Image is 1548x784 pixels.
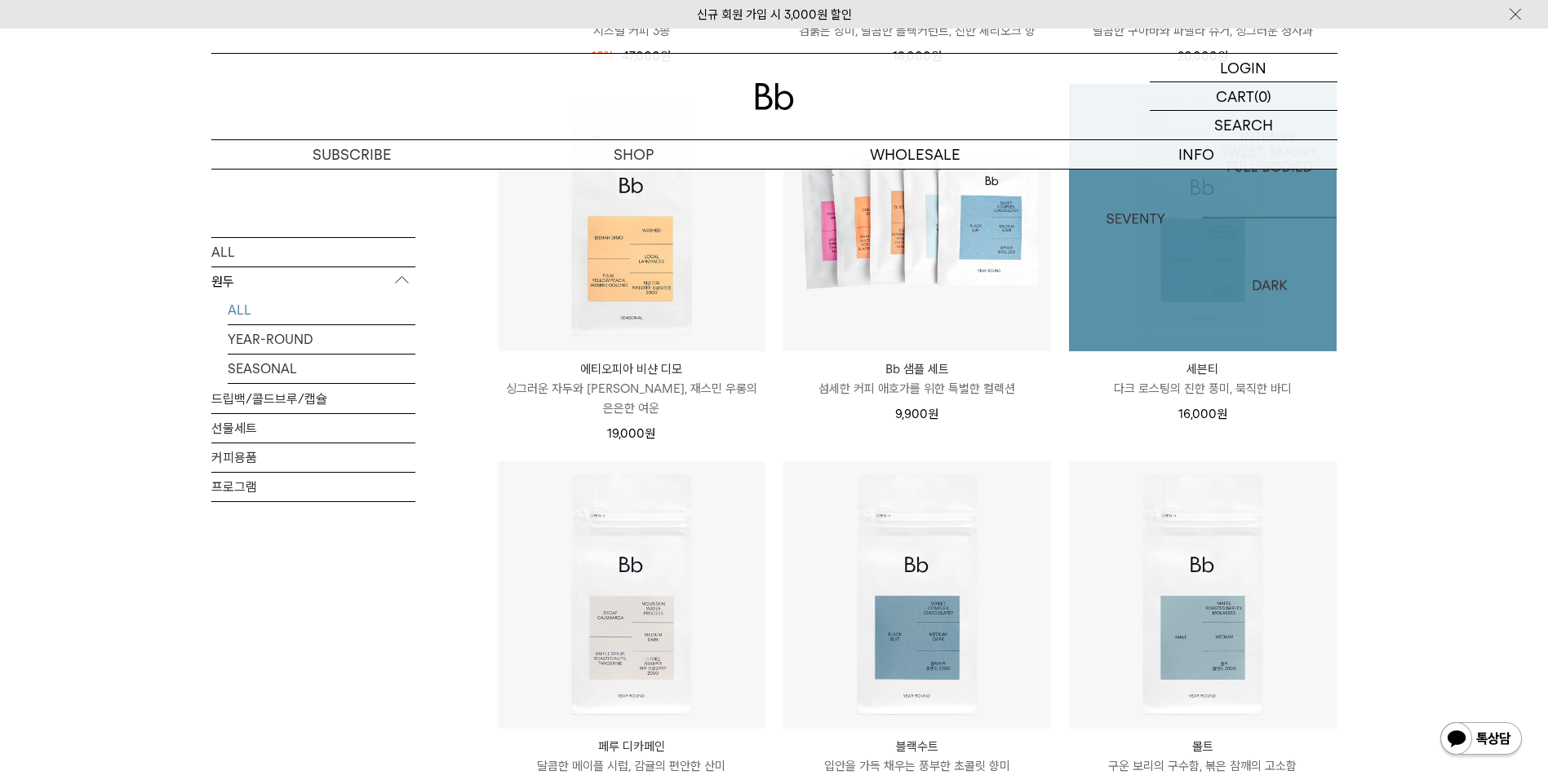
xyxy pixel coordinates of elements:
[1178,407,1227,421] span: 16,000
[498,737,765,756] p: 페루 디카페인
[211,237,415,266] a: ALL
[1069,737,1337,776] a: 몰트 구운 보리의 구수함, 볶은 참깨의 고소함
[783,461,1051,729] img: 블랙수트
[211,140,493,169] a: SUBSCRIBE
[755,83,794,110] img: 로고
[645,426,655,441] span: 원
[1069,379,1337,399] p: 다크 로스팅의 진한 풍미, 묵직한 바디
[697,7,852,22] a: 신규 회원 가입 시 3,000원 할인
[1150,82,1337,111] a: CART (0)
[1069,461,1337,729] img: 몰트
[493,140,774,169] a: SHOP
[1220,54,1266,81] p: LOGIN
[1069,756,1337,776] p: 구운 보리의 구수함, 볶은 참깨의 고소함
[928,407,938,421] span: 원
[607,426,655,441] span: 19,000
[228,295,415,324] a: ALL
[1214,111,1273,139] p: SEARCH
[228,354,415,382] a: SEASONAL
[211,472,415,500] a: 프로그램
[783,756,1051,776] p: 입안을 가득 채우는 풍부한 초콜릿 향미
[1439,720,1524,760] img: 카카오톡 채널 1:1 채팅 버튼
[498,737,765,776] a: 페루 디카페인 달콤한 메이플 시럽, 감귤의 편안한 산미
[211,413,415,442] a: 선물세트
[1069,84,1337,351] a: 세븐티
[1069,737,1337,756] p: 몰트
[211,443,415,471] a: 커피용품
[783,737,1051,756] p: 블랙수트
[1217,407,1227,421] span: 원
[1056,140,1337,169] p: INFO
[498,84,765,351] img: 에티오피아 비샨 디모
[228,324,415,353] a: YEAR-ROUND
[1254,82,1271,110] p: (0)
[774,140,1056,169] p: WHOLESALE
[1069,84,1337,351] img: 1000000256_add2_011.jpg
[783,359,1051,379] p: Bb 샘플 세트
[783,379,1051,399] p: 섬세한 커피 애호가를 위한 특별한 컬렉션
[1216,82,1254,110] p: CART
[211,384,415,412] a: 드립백/콜드브루/캡슐
[498,359,765,379] p: 에티오피아 비샨 디모
[783,359,1051,399] a: Bb 샘플 세트 섬세한 커피 애호가를 위한 특별한 컬렉션
[783,84,1051,351] img: Bb 샘플 세트
[498,379,765,418] p: 싱그러운 자두와 [PERSON_NAME], 재스민 우롱의 은은한 여운
[783,737,1051,776] a: 블랙수트 입안을 가득 채우는 풍부한 초콜릿 향미
[895,407,938,421] span: 9,900
[498,461,765,729] img: 페루 디카페인
[1069,359,1337,379] p: 세븐티
[211,266,415,296] p: 원두
[1069,359,1337,399] a: 세븐티 다크 로스팅의 진한 풍미, 묵직한 바디
[1150,54,1337,82] a: LOGIN
[498,756,765,776] p: 달콤한 메이플 시럽, 감귤의 편안한 산미
[498,359,765,418] a: 에티오피아 비샨 디모 싱그러운 자두와 [PERSON_NAME], 재스민 우롱의 은은한 여운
